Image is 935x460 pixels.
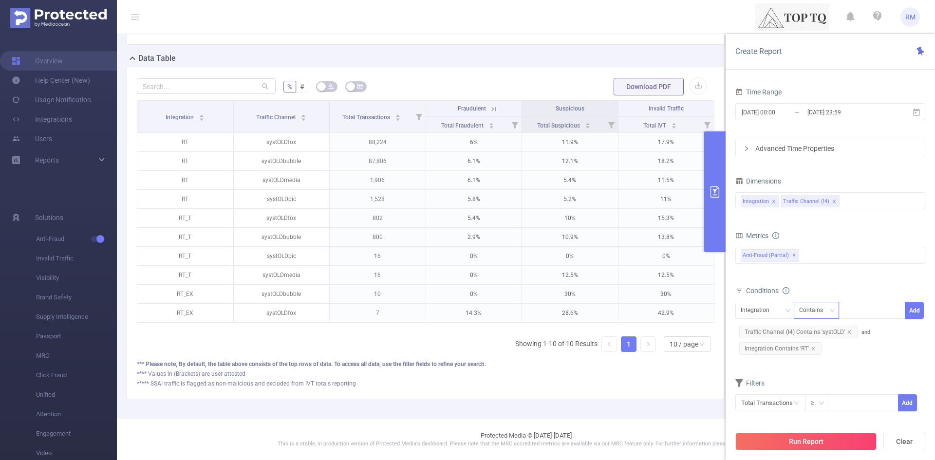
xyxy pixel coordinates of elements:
span: Traffic Channel (l4) Contains 'systOLD' [739,326,858,338]
a: 1 [621,337,636,351]
a: Overview [12,51,63,71]
a: Help Center (New) [12,71,90,90]
span: Dimensions [735,177,781,185]
input: Start date [741,106,820,119]
span: Total Fraudulent [441,122,485,129]
i: icon: caret-down [199,117,205,120]
span: Total Suspicious [537,122,581,129]
p: RT [137,152,233,170]
p: 12.1% [522,152,618,170]
p: systOLDfox [234,304,330,322]
li: Showing 1-10 of 10 Results [515,336,598,352]
p: systOLDmedia [234,171,330,189]
span: Conditions [746,287,789,294]
p: 11% [618,190,714,208]
p: RT_T [137,209,233,227]
p: 5.4% [522,171,618,189]
li: Previous Page [601,336,617,352]
p: 13.8% [618,228,714,246]
div: Integration [741,302,776,318]
p: 5.8% [426,190,522,208]
p: 5.4% [426,209,522,227]
p: 42.9% [618,304,714,322]
div: Contains [799,302,830,318]
div: Sort [488,121,494,127]
i: icon: down [785,308,791,314]
p: RT_EX [137,285,233,303]
p: systOLDpic [234,247,330,265]
p: 14.3% [426,304,522,322]
span: ✕ [792,250,796,261]
i: icon: right [744,146,749,151]
p: 16 [330,266,426,284]
i: icon: caret-up [199,113,205,116]
p: 0% [426,247,522,265]
p: 6.1% [426,171,522,189]
span: # [300,83,304,91]
i: Filter menu [508,117,522,132]
i: Filter menu [700,117,714,132]
span: Passport [36,327,117,346]
button: Run Report [735,433,877,450]
p: This is a stable, in production version of Protected Media's dashboard. Please note that the MRC ... [141,440,911,448]
div: Sort [300,113,306,119]
p: systOLDpic [234,190,330,208]
input: End date [806,106,885,119]
button: Clear [883,433,925,450]
p: 802 [330,209,426,227]
span: Total Transactions [342,114,392,121]
p: 10% [522,209,618,227]
p: RT_T [137,247,233,265]
li: Traffic Channel (l4) [781,195,840,207]
p: RT [137,190,233,208]
footer: Protected Media © [DATE]-[DATE] [117,419,935,460]
i: icon: bg-colors [328,83,334,89]
input: Search... [137,78,276,94]
p: 800 [330,228,426,246]
div: *** Please note, By default, the table above consists of the top rows of data. To access all data... [137,360,714,368]
span: Integration Contains 'RT' [739,342,822,355]
p: 11.9% [522,133,618,151]
i: Filter menu [604,117,618,132]
p: 10 [330,285,426,303]
p: 17.9% [618,133,714,151]
p: 87,806 [330,152,426,170]
div: Sort [671,121,677,127]
a: Users [12,129,52,148]
p: systOLDbubble [234,285,330,303]
i: icon: close [832,199,837,205]
div: 10 / page [670,337,698,351]
p: RT_EX [137,304,233,322]
i: icon: caret-up [301,113,306,116]
p: 0% [426,266,522,284]
p: RT [137,171,233,189]
span: Time Range [735,88,782,96]
i: icon: caret-down [671,125,676,128]
a: Integrations [12,110,72,129]
p: systOLDfox [234,133,330,151]
span: RM [905,7,916,27]
span: Engagement [36,424,117,443]
div: icon: rightAdvanced Time Properties [736,140,925,157]
p: 12.5% [618,266,714,284]
button: Add [898,394,916,411]
p: 6% [426,133,522,151]
p: systOLDfox [234,209,330,227]
div: Sort [395,113,401,119]
i: icon: table [357,83,363,89]
span: % [287,83,292,91]
i: icon: right [645,341,651,347]
p: 12.5% [522,266,618,284]
p: 1,906 [330,171,426,189]
a: Reports [35,150,59,170]
div: Traffic Channel (l4) [783,195,829,208]
span: Fraudulent [458,105,486,112]
span: Suspicious [556,105,584,112]
p: systOLDbubble [234,152,330,170]
p: 0% [618,247,714,265]
i: icon: close [811,346,816,351]
i: icon: caret-down [395,117,400,120]
i: icon: info-circle [783,287,789,294]
i: Filter menu [412,101,426,132]
p: RT [137,133,233,151]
